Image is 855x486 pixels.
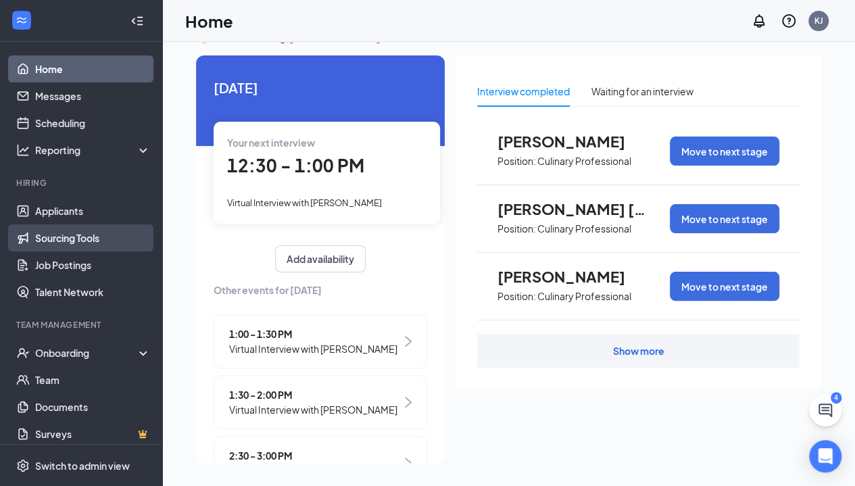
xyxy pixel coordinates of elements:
div: Team Management [16,319,148,331]
div: 4 [831,392,841,404]
button: Add availability [275,245,366,272]
span: [PERSON_NAME] [PERSON_NAME] [497,200,646,218]
a: Sourcing Tools [35,224,151,251]
a: Applicants [35,197,151,224]
div: Open Intercom Messenger [809,440,841,472]
a: Job Postings [35,251,151,278]
button: Move to next stage [670,137,779,166]
span: Virtual Interview with [PERSON_NAME] [229,463,397,478]
svg: QuestionInfo [781,13,797,29]
span: [PERSON_NAME] [497,132,646,150]
span: 12:30 - 1:00 PM [227,154,364,176]
p: Culinary Professional [537,222,631,235]
a: Team [35,366,151,393]
span: Virtual Interview with [PERSON_NAME] [227,197,382,208]
a: Talent Network [35,278,151,306]
svg: WorkstreamLogo [15,14,28,27]
span: Your next interview [227,137,315,149]
div: Hiring [16,177,148,189]
div: KJ [814,15,823,26]
div: Waiting for an interview [591,84,693,99]
span: 2:30 - 3:00 PM [229,448,397,463]
h1: Home [185,9,233,32]
div: Reporting [35,143,151,157]
svg: Analysis [16,143,30,157]
span: 1:30 - 2:00 PM [229,387,397,402]
a: Home [35,55,151,82]
p: Position: [497,222,536,235]
p: Position: [497,155,536,168]
div: Interview completed [477,84,570,99]
p: Culinary Professional [537,290,631,303]
div: Onboarding [35,346,139,360]
p: Position: [497,290,536,303]
button: ChatActive [809,394,841,427]
a: Scheduling [35,110,151,137]
svg: ChatActive [817,402,833,418]
button: Move to next stage [670,272,779,301]
button: Move to next stage [670,204,779,233]
span: 1:00 - 1:30 PM [229,326,397,341]
span: Virtual Interview with [PERSON_NAME] [229,341,397,356]
svg: Collapse [130,14,144,28]
p: Culinary Professional [537,155,631,168]
span: Virtual Interview with [PERSON_NAME] [229,402,397,417]
svg: UserCheck [16,346,30,360]
div: Show more [613,344,664,358]
svg: Settings [16,459,30,472]
svg: Notifications [751,13,767,29]
span: Other events for [DATE] [214,283,427,297]
div: Switch to admin view [35,459,130,472]
span: [DATE] [214,77,427,98]
a: Documents [35,393,151,420]
span: [PERSON_NAME] [497,268,646,285]
a: Messages [35,82,151,110]
a: SurveysCrown [35,420,151,447]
